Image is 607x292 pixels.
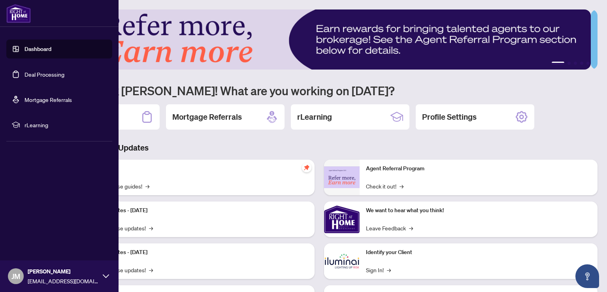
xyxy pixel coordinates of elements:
[28,277,99,285] span: [EMAIL_ADDRESS][DOMAIN_NAME]
[297,111,332,122] h2: rLearning
[149,266,153,274] span: →
[400,182,403,190] span: →
[149,224,153,232] span: →
[6,4,31,23] img: logo
[25,96,72,103] a: Mortgage Referrals
[83,206,308,215] p: Platform Updates - [DATE]
[324,202,360,237] img: We want to hear what you think!
[324,166,360,188] img: Agent Referral Program
[25,71,64,78] a: Deal Processing
[25,45,51,53] a: Dashboard
[567,62,571,65] button: 2
[41,142,598,153] h3: Brokerage & Industry Updates
[11,271,20,282] span: JM
[25,121,107,129] span: rLearning
[366,182,403,190] a: Check it out!→
[172,111,242,122] h2: Mortgage Referrals
[145,182,149,190] span: →
[366,206,591,215] p: We want to hear what you think!
[574,62,577,65] button: 3
[83,164,308,173] p: Self-Help
[586,62,590,65] button: 5
[366,266,391,274] a: Sign In!→
[41,83,598,98] h1: Welcome back [PERSON_NAME]! What are you working on [DATE]?
[28,267,99,276] span: [PERSON_NAME]
[366,224,413,232] a: Leave Feedback→
[366,248,591,257] p: Identify your Client
[83,248,308,257] p: Platform Updates - [DATE]
[366,164,591,173] p: Agent Referral Program
[580,62,583,65] button: 4
[552,62,564,65] button: 1
[422,111,477,122] h2: Profile Settings
[575,264,599,288] button: Open asap
[41,9,591,70] img: Slide 0
[387,266,391,274] span: →
[302,163,311,172] span: pushpin
[409,224,413,232] span: →
[324,243,360,279] img: Identify your Client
